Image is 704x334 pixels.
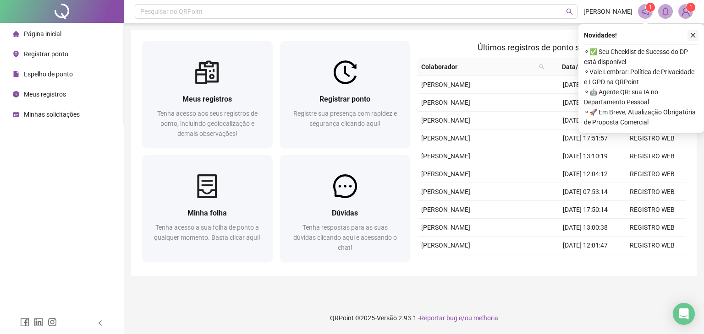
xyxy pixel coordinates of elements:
[619,219,686,237] td: REGISTRO WEB
[539,64,544,70] span: search
[552,201,619,219] td: [DATE] 17:50:14
[421,206,470,213] span: [PERSON_NAME]
[293,224,397,251] span: Tenha respostas para as suas dúvidas clicando aqui e acessando o chat!
[552,62,602,72] span: Data/Hora
[421,188,470,195] span: [PERSON_NAME]
[548,58,613,76] th: Data/Hora
[619,183,686,201] td: REGISTRO WEB
[619,237,686,254] td: REGISTRO WEB
[584,47,698,67] span: ⚬ ✅ Seu Checklist de Sucesso do DP está disponível
[421,117,470,124] span: [PERSON_NAME]
[377,314,397,322] span: Versão
[319,95,370,103] span: Registrar ponto
[649,4,652,11] span: 1
[552,112,619,129] td: [DATE] 08:01:25
[421,62,535,72] span: Colaborador
[619,147,686,165] td: REGISTRO WEB
[552,94,619,112] td: [DATE] 13:37:48
[13,51,19,57] span: environment
[552,183,619,201] td: [DATE] 07:53:14
[124,302,704,334] footer: QRPoint © 2025 - 2.93.1 -
[552,129,619,147] td: [DATE] 17:51:57
[661,7,670,16] span: bell
[619,129,686,147] td: REGISTRO WEB
[34,318,43,327] span: linkedin
[619,201,686,219] td: REGISTRO WEB
[552,165,619,183] td: [DATE] 12:04:12
[552,219,619,237] td: [DATE] 13:00:38
[686,3,695,12] sup: Atualize o seu contato no menu Meus Dados
[24,91,66,98] span: Meus registros
[646,3,655,12] sup: 1
[552,76,619,94] td: [DATE] 14:37:21
[679,5,693,18] img: 93212
[641,7,649,16] span: notification
[583,6,632,16] span: [PERSON_NAME]
[13,91,19,97] span: clock-circle
[293,110,397,127] span: Registre sua presença com rapidez e segurança clicando aqui!
[584,107,698,127] span: ⚬ 🚀 Em Breve, Atualização Obrigatória de Proposta Comercial
[24,50,68,58] span: Registrar ponto
[280,155,411,262] a: DúvidasTenha respostas para as suas dúvidas clicando aqui e acessando o chat!
[157,110,258,137] span: Tenha acesso aos seus registros de ponto, incluindo geolocalização e demais observações!
[552,147,619,165] td: [DATE] 13:10:19
[673,303,695,325] div: Open Intercom Messenger
[154,224,260,241] span: Tenha acesso a sua folha de ponto a qualquer momento. Basta clicar aqui!
[421,152,470,160] span: [PERSON_NAME]
[142,155,273,262] a: Minha folhaTenha acesso a sua folha de ponto a qualquer momento. Basta clicar aqui!
[566,8,573,15] span: search
[478,43,626,52] span: Últimos registros de ponto sincronizados
[584,87,698,107] span: ⚬ 🤖 Agente QR: sua IA no Departamento Pessoal
[48,318,57,327] span: instagram
[421,99,470,106] span: [PERSON_NAME]
[20,318,29,327] span: facebook
[689,4,693,11] span: 1
[619,165,686,183] td: REGISTRO WEB
[421,170,470,178] span: [PERSON_NAME]
[421,242,470,249] span: [PERSON_NAME]
[280,41,411,148] a: Registrar pontoRegistre sua presença com rapidez e segurança clicando aqui!
[584,30,617,40] span: Novidades !
[552,254,619,272] td: [DATE] 08:03:44
[420,314,498,322] span: Reportar bug e/ou melhoria
[187,209,227,217] span: Minha folha
[619,254,686,272] td: REGISTRO WEB
[421,224,470,231] span: [PERSON_NAME]
[552,237,619,254] td: [DATE] 12:01:47
[13,71,19,77] span: file
[584,67,698,87] span: ⚬ Vale Lembrar: Política de Privacidade e LGPD na QRPoint
[332,209,358,217] span: Dúvidas
[421,81,470,88] span: [PERSON_NAME]
[13,111,19,118] span: schedule
[690,32,696,38] span: close
[537,60,546,74] span: search
[24,30,61,38] span: Página inicial
[24,70,73,78] span: Espelho de ponto
[97,320,104,326] span: left
[421,135,470,142] span: [PERSON_NAME]
[13,31,19,37] span: home
[24,111,80,118] span: Minhas solicitações
[142,41,273,148] a: Meus registrosTenha acesso aos seus registros de ponto, incluindo geolocalização e demais observa...
[182,95,232,103] span: Meus registros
